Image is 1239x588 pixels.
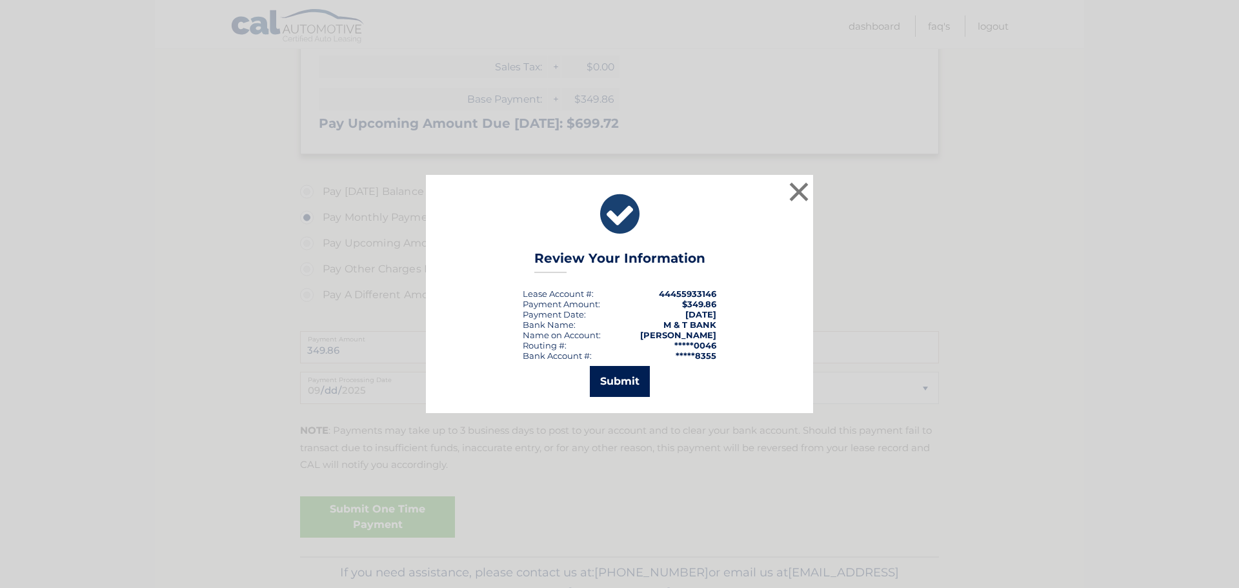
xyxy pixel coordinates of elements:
[685,309,716,319] span: [DATE]
[523,330,601,340] div: Name on Account:
[786,179,812,205] button: ×
[523,309,584,319] span: Payment Date
[523,350,592,361] div: Bank Account #:
[523,340,567,350] div: Routing #:
[682,299,716,309] span: $349.86
[534,250,705,273] h3: Review Your Information
[663,319,716,330] strong: M & T BANK
[523,319,576,330] div: Bank Name:
[523,289,594,299] div: Lease Account #:
[523,309,586,319] div: :
[659,289,716,299] strong: 44455933146
[640,330,716,340] strong: [PERSON_NAME]
[523,299,600,309] div: Payment Amount:
[590,366,650,397] button: Submit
